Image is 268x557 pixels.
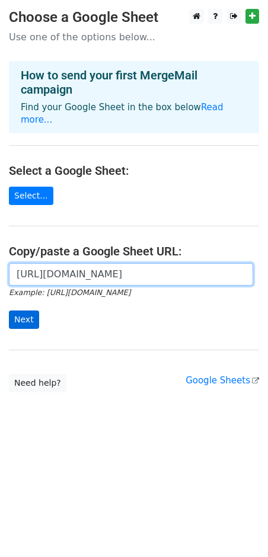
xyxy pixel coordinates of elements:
h4: How to send your first MergeMail campaign [21,68,247,97]
h3: Choose a Google Sheet [9,9,259,26]
input: Paste your Google Sheet URL here [9,263,253,286]
iframe: Chat Widget [209,500,268,557]
a: Read more... [21,102,224,125]
a: Google Sheets [186,375,259,386]
h4: Select a Google Sheet: [9,164,259,178]
h4: Copy/paste a Google Sheet URL: [9,244,259,258]
a: Select... [9,187,53,205]
small: Example: [URL][DOMAIN_NAME] [9,288,130,297]
p: Find your Google Sheet in the box below [21,101,247,126]
a: Need help? [9,374,66,392]
p: Use one of the options below... [9,31,259,43]
input: Next [9,310,39,329]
